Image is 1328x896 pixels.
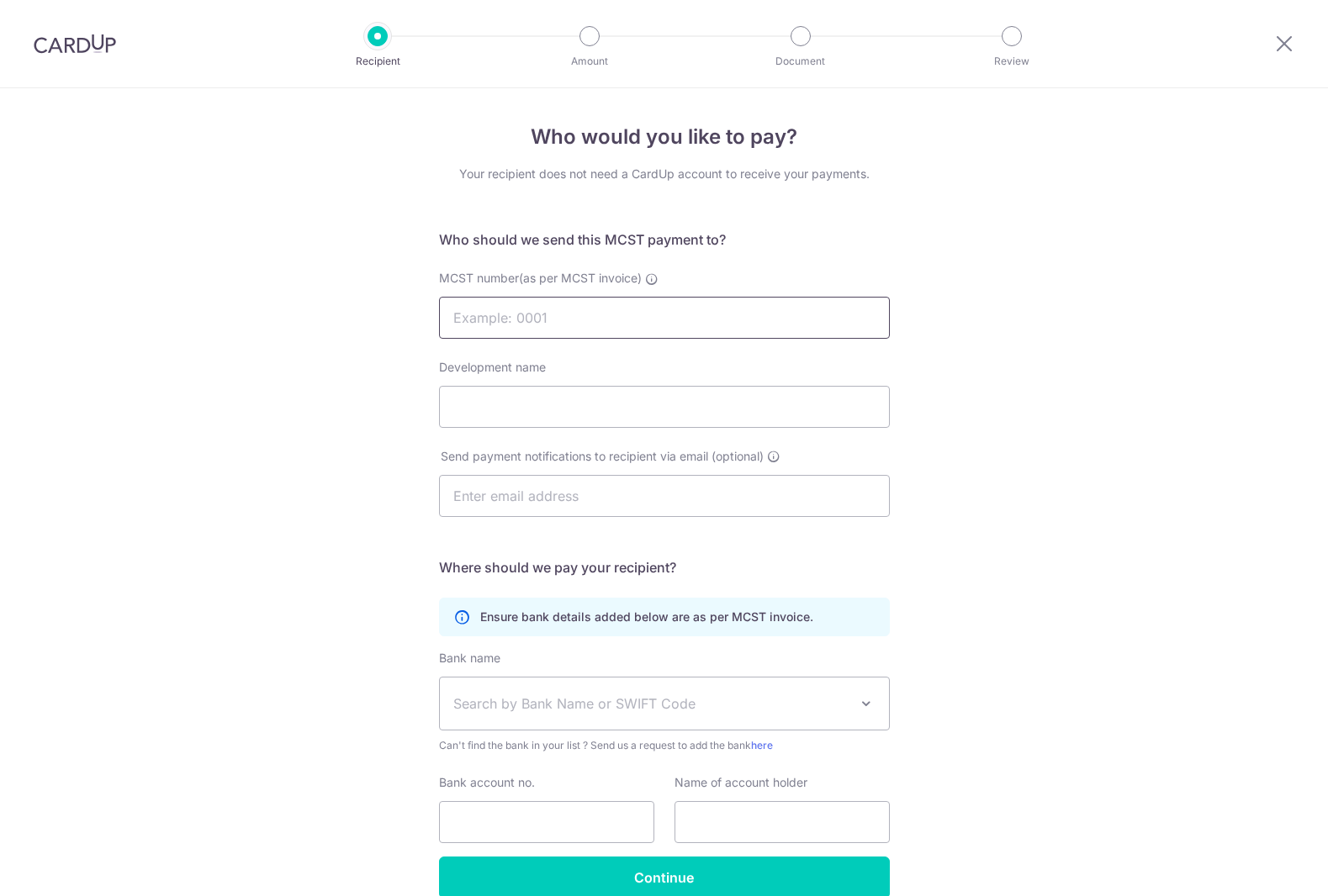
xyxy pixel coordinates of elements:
label: Development name [439,359,546,376]
img: CardUp [34,34,116,54]
p: Recipient [315,53,440,70]
label: Bank name [439,650,500,667]
a: here [751,739,773,751]
span: Help [149,12,183,27]
label: Bank account no. [439,774,535,791]
input: Example: 0001 [439,297,890,339]
label: Name of account holder [675,774,807,791]
h4: Who would you like to pay? [439,122,890,152]
span: Can't find the bank in your list ? Send us a request to add the bank [439,737,890,754]
p: Review [950,53,1074,70]
div: Your recipient does not need a CardUp account to receive your payments. [439,166,890,182]
p: Amount [527,53,652,70]
input: Enter email address [439,475,890,517]
span: Search by Bank Name or SWIFT Code [453,693,849,714]
p: Document [738,53,863,70]
h5: Who should we send this MCST payment to? [439,229,890,250]
p: Ensure bank details added below are as per MCST invoice. [480,609,813,625]
span: Help [38,12,72,27]
span: MCST number(as per MCST invoice) [439,271,642,285]
h5: Where should we pay your recipient? [439,557,890,577]
span: Send payment notifications to recipient via email (optional) [441,448,764,465]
